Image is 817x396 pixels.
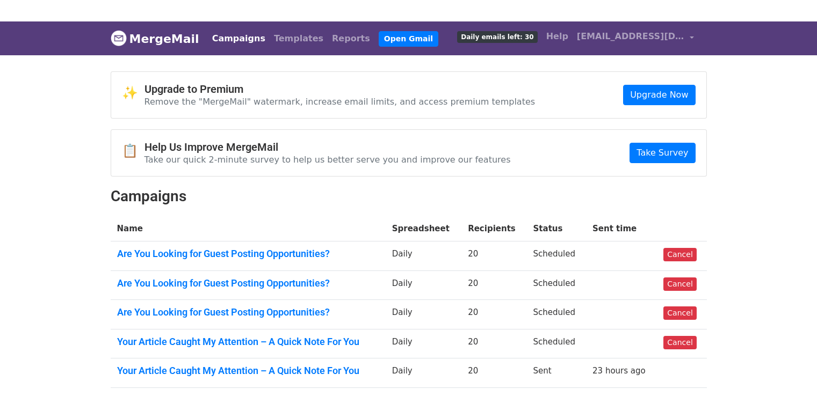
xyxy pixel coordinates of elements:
[144,96,536,107] p: Remove the "MergeMail" watermark, increase email limits, and access premium templates
[386,241,461,271] td: Daily
[461,270,526,300] td: 20
[461,329,526,358] td: 20
[461,358,526,388] td: 20
[122,143,144,159] span: 📋
[270,28,328,49] a: Templates
[144,83,536,96] h4: Upgrade to Premium
[117,336,379,348] a: Your Article Caught My Attention – A Quick Note For You
[386,329,461,358] td: Daily
[663,248,696,261] a: Cancel
[527,300,586,329] td: Scheduled
[111,27,199,50] a: MergeMail
[586,216,657,241] th: Sent time
[117,306,379,318] a: Are You Looking for Guest Posting Opportunities?
[527,241,586,271] td: Scheduled
[527,216,586,241] th: Status
[527,329,586,358] td: Scheduled
[527,270,586,300] td: Scheduled
[457,31,537,43] span: Daily emails left: 30
[461,300,526,329] td: 20
[208,28,270,49] a: Campaigns
[386,216,461,241] th: Spreadsheet
[386,300,461,329] td: Daily
[122,85,144,101] span: ✨
[577,30,684,43] span: [EMAIL_ADDRESS][DOMAIN_NAME]
[379,31,438,47] a: Open Gmail
[573,26,698,51] a: [EMAIL_ADDRESS][DOMAIN_NAME]
[527,358,586,388] td: Sent
[117,248,379,260] a: Are You Looking for Guest Posting Opportunities?
[386,270,461,300] td: Daily
[117,277,379,289] a: Are You Looking for Guest Posting Opportunities?
[144,154,511,165] p: Take our quick 2-minute survey to help us better serve you and improve our features
[111,187,707,206] h2: Campaigns
[111,216,386,241] th: Name
[453,26,541,47] a: Daily emails left: 30
[542,26,573,47] a: Help
[663,336,696,349] a: Cancel
[630,143,695,163] a: Take Survey
[386,358,461,388] td: Daily
[144,141,511,153] h4: Help Us Improve MergeMail
[117,365,379,377] a: Your Article Caught My Attention – A Quick Note For You
[663,306,696,320] a: Cancel
[461,241,526,271] td: 20
[663,277,696,291] a: Cancel
[592,366,646,376] a: 23 hours ago
[623,85,695,105] a: Upgrade Now
[111,30,127,46] img: MergeMail logo
[328,28,374,49] a: Reports
[461,216,526,241] th: Recipients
